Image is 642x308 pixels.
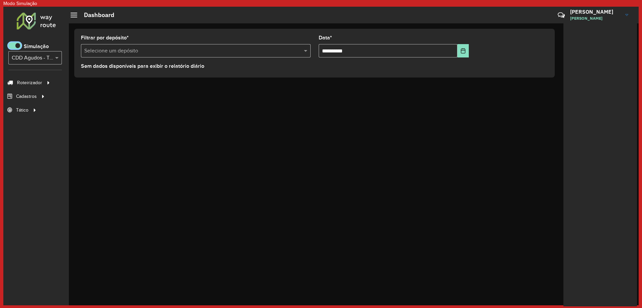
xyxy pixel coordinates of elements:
button: Choose Date [457,44,469,57]
a: Tático [3,103,38,117]
h2: Dashboard [77,11,114,19]
span: [PERSON_NAME] [570,15,620,21]
label: Sem dados disponíveis para exibir o relatório diário [81,62,204,70]
a: Roteirizador [3,76,52,89]
ng-select: CDD Agudos - Testes PyVRP [8,51,62,64]
span: Tático [16,107,28,114]
a: Contato Rápido [554,8,568,22]
a: [PERSON_NAME][PERSON_NAME] [570,6,633,24]
h3: [PERSON_NAME] [570,9,620,15]
span: Cadastros [16,93,37,100]
a: Cadastros [3,90,47,103]
label: Data [319,34,332,42]
label: Filtrar por depósito [81,34,129,42]
span: Roteirizador [17,79,42,86]
label: Simulação [24,42,49,50]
